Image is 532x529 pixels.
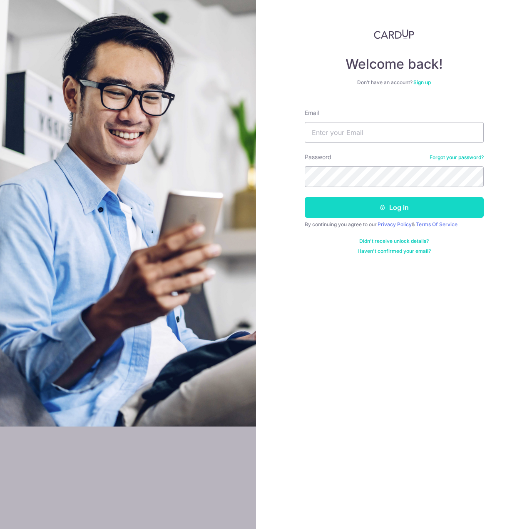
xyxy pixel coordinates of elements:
div: Don’t have an account? [305,79,484,86]
a: Terms Of Service [416,221,457,227]
h4: Welcome back! [305,56,484,72]
label: Password [305,153,331,161]
a: Sign up [413,79,431,85]
a: Privacy Policy [378,221,412,227]
a: Haven't confirmed your email? [358,248,431,255]
button: Log in [305,197,484,218]
input: Enter your Email [305,122,484,143]
div: By continuing you agree to our & [305,221,484,228]
a: Didn't receive unlock details? [359,238,429,245]
label: Email [305,109,319,117]
a: Forgot your password? [430,154,484,161]
img: CardUp Logo [374,29,415,39]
